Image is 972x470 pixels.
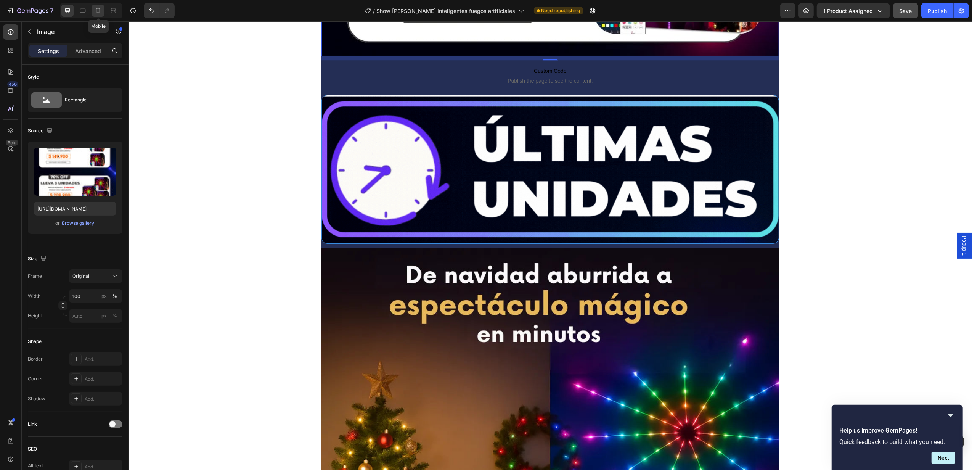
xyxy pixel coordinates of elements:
div: Corner [28,375,43,382]
img: preview-image [34,148,116,196]
div: Border [28,356,43,362]
span: Original [72,273,89,280]
div: Undo/Redo [144,3,175,18]
button: Save [893,3,918,18]
button: Original [69,269,122,283]
div: % [112,312,117,319]
button: px [110,311,119,320]
button: 1 product assigned [817,3,890,18]
div: Alt text [28,462,43,469]
label: Height [28,312,42,319]
p: Advanced [75,47,101,55]
button: Next question [932,452,955,464]
button: % [100,291,109,301]
div: Add... [85,396,120,402]
div: Beta [6,140,18,146]
button: Hide survey [946,411,955,420]
p: Settings [38,47,59,55]
div: 450 [7,81,18,87]
label: Frame [28,273,42,280]
div: Add... [85,376,120,383]
div: Source [28,126,54,136]
label: Width [28,293,40,299]
span: Publish the page to see the content. [212,56,631,63]
p: Quick feedback to build what you need. [839,438,955,446]
div: Help us improve GemPages! [839,411,955,464]
span: 1 product assigned [823,7,873,15]
div: SEO [28,446,37,452]
h2: Help us improve GemPages! [839,426,955,435]
div: Size [28,254,48,264]
div: Browse gallery [62,220,95,227]
button: Browse gallery [62,219,95,227]
span: Show [PERSON_NAME] Inteligentes fuegos artificiales [377,7,516,15]
span: or [56,219,60,228]
span: Popup 1 [832,214,840,234]
span: / [373,7,375,15]
div: % [112,293,117,299]
div: Shadow [28,395,45,402]
div: Link [28,421,37,428]
button: px [110,291,119,301]
img: Decoracion_navidena_tradicional.gif [193,74,650,222]
div: Shape [28,338,42,345]
button: 7 [3,3,57,18]
span: Save [900,8,912,14]
span: Custom Code [212,45,631,54]
input: https://example.com/image.jpg [34,202,116,216]
input: px% [69,289,122,303]
button: Publish [921,3,953,18]
div: Add... [85,356,120,363]
iframe: Design area [129,21,972,470]
div: Rectangle [65,91,111,109]
div: px [101,312,107,319]
p: Image [37,27,102,36]
p: 7 [50,6,53,15]
div: px [101,293,107,299]
input: px% [69,309,122,323]
span: Need republishing [541,7,580,14]
div: Style [28,74,39,80]
div: Publish [928,7,947,15]
button: % [100,311,109,320]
